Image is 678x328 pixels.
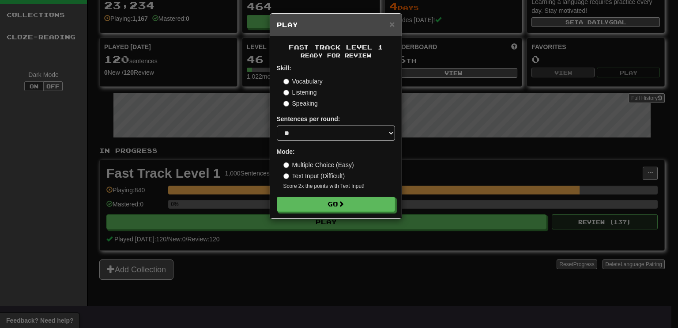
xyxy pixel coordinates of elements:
label: Listening [283,88,317,97]
input: Speaking [283,101,289,107]
h5: Play [277,20,395,29]
input: Text Input (Difficult) [283,173,289,179]
span: Fast Track Level 1 [289,43,383,51]
label: Text Input (Difficult) [283,172,345,180]
label: Sentences per round: [277,114,340,123]
label: Vocabulary [283,77,323,86]
small: Score 2x the points with Text Input ! [283,183,395,190]
input: Multiple Choice (Easy) [283,162,289,168]
input: Vocabulary [283,79,289,84]
label: Speaking [283,99,318,108]
input: Listening [283,90,289,95]
small: Ready for Review [277,52,395,59]
button: Go [277,197,395,212]
label: Multiple Choice (Easy) [283,160,354,169]
strong: Skill: [277,65,291,72]
span: × [389,19,395,29]
button: Close [389,19,395,29]
strong: Mode: [277,148,295,155]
